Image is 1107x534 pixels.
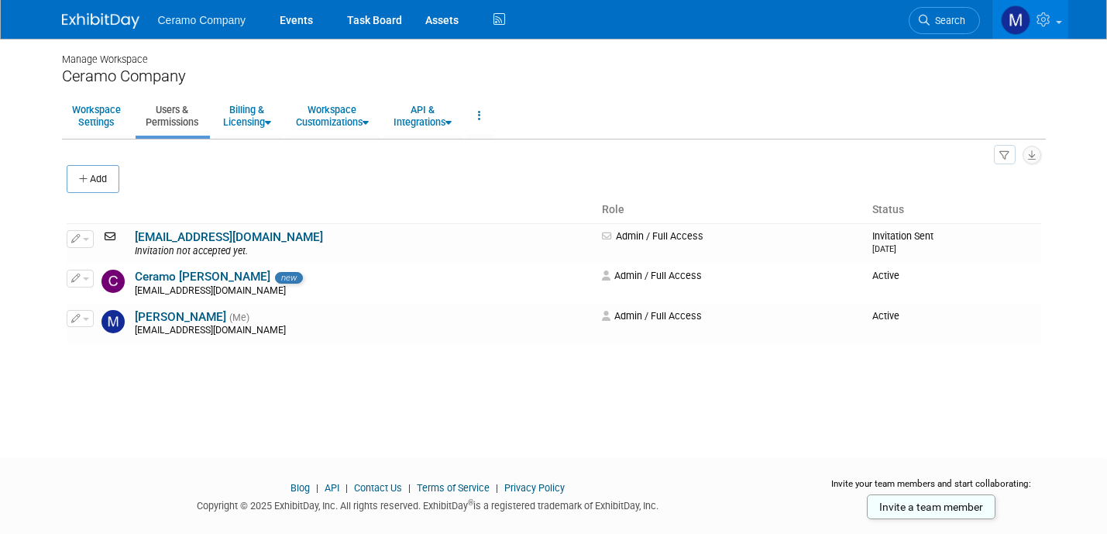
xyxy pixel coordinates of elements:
a: [EMAIL_ADDRESS][DOMAIN_NAME] [135,230,323,244]
th: Role [596,197,866,223]
img: Mark Ries [1001,5,1030,35]
div: Ceramo Company [62,67,1046,86]
a: Blog [291,482,310,494]
div: Copyright © 2025 ExhibitDay, Inc. All rights reserved. ExhibitDay is a registered trademark of Ex... [62,495,794,513]
a: Contact Us [354,482,402,494]
div: Manage Workspace [62,39,1046,67]
span: Active [872,310,899,322]
span: Admin / Full Access [602,270,702,281]
span: Invitation Sent [872,230,933,254]
button: Add [67,165,119,193]
img: ExhibitDay [62,13,139,29]
span: Ceramo Company [158,14,246,26]
div: [EMAIL_ADDRESS][DOMAIN_NAME] [135,285,593,298]
div: Invite your team members and start collaborating: [817,477,1046,501]
span: Active [872,270,899,281]
span: | [342,482,352,494]
img: Mark Ries [101,310,125,333]
a: Invite a team member [867,494,995,519]
a: Search [909,7,980,34]
a: Users &Permissions [136,97,208,135]
span: new [275,272,303,284]
span: Search [930,15,965,26]
sup: ® [468,498,473,507]
span: (Me) [229,312,249,323]
span: Admin / Full Access [602,230,703,242]
div: Invitation not accepted yet. [135,246,593,258]
th: Status [866,197,1041,223]
img: Ceramo Rockett [101,270,125,293]
a: Privacy Policy [504,482,565,494]
a: [PERSON_NAME] [135,310,226,324]
a: API [325,482,339,494]
a: WorkspaceSettings [62,97,131,135]
span: | [404,482,414,494]
span: | [492,482,502,494]
small: [DATE] [872,244,896,254]
div: [EMAIL_ADDRESS][DOMAIN_NAME] [135,325,593,337]
a: API &Integrations [383,97,462,135]
span: Admin / Full Access [602,310,702,322]
a: Terms of Service [417,482,490,494]
a: WorkspaceCustomizations [286,97,379,135]
a: Billing &Licensing [213,97,281,135]
a: Ceramo [PERSON_NAME] [135,270,270,284]
span: | [312,482,322,494]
